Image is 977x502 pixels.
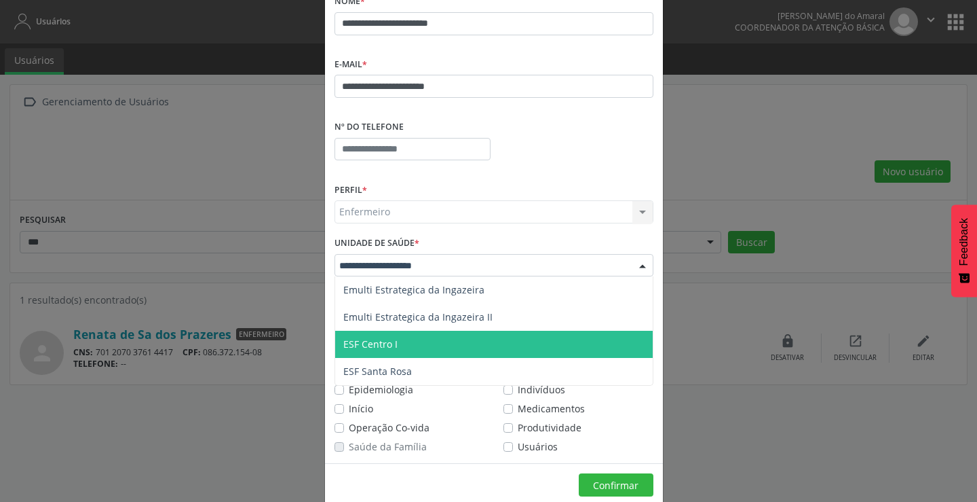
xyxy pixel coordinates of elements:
span: Confirmar [593,479,638,492]
label: Perfil [334,179,367,200]
span: Feedback [958,218,970,266]
span: Emulti Estrategica da Ingazeira [343,283,484,296]
label: Medicamentos [518,401,585,416]
label: Produtividade [518,420,581,435]
button: Confirmar [579,473,653,497]
span: Emulti Estrategica da Ingazeira II [343,310,493,323]
label: Início [349,401,373,416]
label: Epidemiologia [349,382,413,397]
span: ESF Centro I [343,338,398,351]
label: Indivíduos [518,382,565,397]
label: Saúde da Família [349,440,427,454]
span: ESF Santa Rosa [343,365,412,378]
button: Feedback - Mostrar pesquisa [951,204,977,297]
label: E-mail [334,54,367,75]
label: Operação Co-vida [349,420,429,435]
label: Usuários [518,440,558,454]
label: Unidade de saúde [334,233,419,254]
label: Nº do Telefone [334,117,404,138]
